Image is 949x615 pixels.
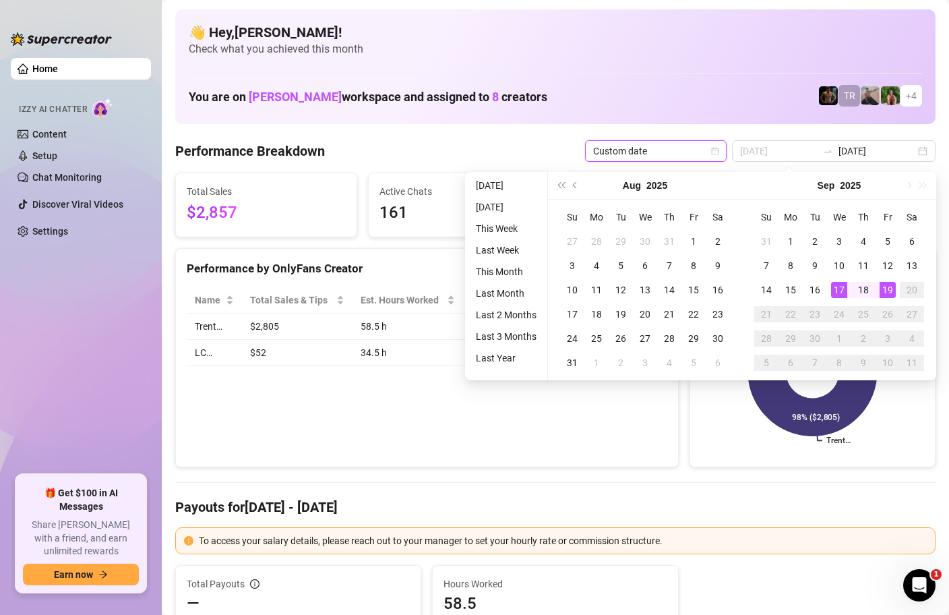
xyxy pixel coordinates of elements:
span: Total Sales [187,184,346,199]
span: $2,857 [187,200,346,226]
span: 161 [379,200,539,226]
td: 2025-08-25 [584,326,609,351]
div: 4 [855,233,871,250]
div: 29 [685,330,702,347]
span: Earn now [54,569,93,580]
th: Total Sales & Tips [242,287,352,314]
span: [PERSON_NAME] [249,90,342,104]
iframe: Intercom live chat [903,569,936,602]
div: 6 [710,355,726,371]
td: 2025-09-28 [754,326,778,351]
td: 2025-09-20 [900,278,924,302]
div: 9 [807,258,823,274]
li: This Month [470,264,542,280]
span: Check what you achieved this month [189,42,922,57]
div: 24 [564,330,580,347]
div: 10 [880,355,896,371]
div: 12 [880,258,896,274]
td: 2025-09-03 [827,229,851,254]
td: 2025-08-01 [681,229,706,254]
td: 2025-08-31 [560,351,584,375]
div: 11 [588,282,605,298]
div: 29 [783,330,799,347]
div: 1 [685,233,702,250]
td: 2025-09-15 [778,278,803,302]
div: 5 [880,233,896,250]
td: 2025-09-14 [754,278,778,302]
td: 2025-09-19 [876,278,900,302]
td: 2025-08-15 [681,278,706,302]
button: Choose a year [646,172,667,199]
div: 23 [710,306,726,322]
th: Fr [681,205,706,229]
div: 11 [904,355,920,371]
li: Last Year [470,350,542,366]
td: 2025-08-18 [584,302,609,326]
button: Choose a month [623,172,641,199]
div: 23 [807,306,823,322]
td: 2025-08-23 [706,302,730,326]
button: Earn nowarrow-right [23,564,139,585]
span: exclamation-circle [184,536,193,546]
a: Settings [32,226,68,237]
td: 2025-08-31 [754,229,778,254]
td: 2025-07-27 [560,229,584,254]
div: 16 [807,282,823,298]
div: 27 [904,306,920,322]
td: 2025-10-09 [851,351,876,375]
td: 2025-10-11 [900,351,924,375]
th: Sa [706,205,730,229]
div: 8 [685,258,702,274]
button: Choose a year [840,172,861,199]
div: 18 [588,306,605,322]
div: 26 [880,306,896,322]
td: 2025-08-02 [706,229,730,254]
div: 20 [637,306,653,322]
div: 18 [855,282,871,298]
td: 2025-08-12 [609,278,633,302]
text: Trent… [826,436,851,446]
li: Last 2 Months [470,307,542,323]
span: 🎁 Get $100 in AI Messages [23,487,139,513]
td: $47.95 [463,314,547,340]
span: TR [844,88,855,103]
div: 6 [783,355,799,371]
td: LC… [187,340,242,366]
div: 3 [831,233,847,250]
td: 2025-09-23 [803,302,827,326]
div: 3 [564,258,580,274]
span: — [187,593,200,614]
td: 2025-07-28 [584,229,609,254]
a: Content [32,129,67,140]
th: Mo [778,205,803,229]
a: Chat Monitoring [32,172,102,183]
div: 12 [613,282,629,298]
td: 2025-10-05 [754,351,778,375]
td: 2025-09-08 [778,254,803,278]
td: 34.5 h [353,340,463,366]
a: Setup [32,150,57,161]
div: 2 [807,233,823,250]
td: 2025-10-01 [827,326,851,351]
div: 17 [831,282,847,298]
div: 2 [710,233,726,250]
div: 30 [710,330,726,347]
span: calendar [711,147,719,155]
button: Last year (Control + left) [553,172,568,199]
div: 13 [904,258,920,274]
div: 10 [564,282,580,298]
div: 27 [564,233,580,250]
span: swap-right [822,146,833,156]
div: 4 [588,258,605,274]
td: 2025-10-07 [803,351,827,375]
button: Choose a month [818,172,835,199]
li: This Week [470,221,542,237]
td: 2025-08-07 [657,254,681,278]
div: 8 [783,258,799,274]
td: 2025-09-24 [827,302,851,326]
td: $2,805 [242,314,352,340]
td: 58.5 h [353,314,463,340]
div: 28 [588,233,605,250]
div: 9 [855,355,871,371]
td: 2025-09-11 [851,254,876,278]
